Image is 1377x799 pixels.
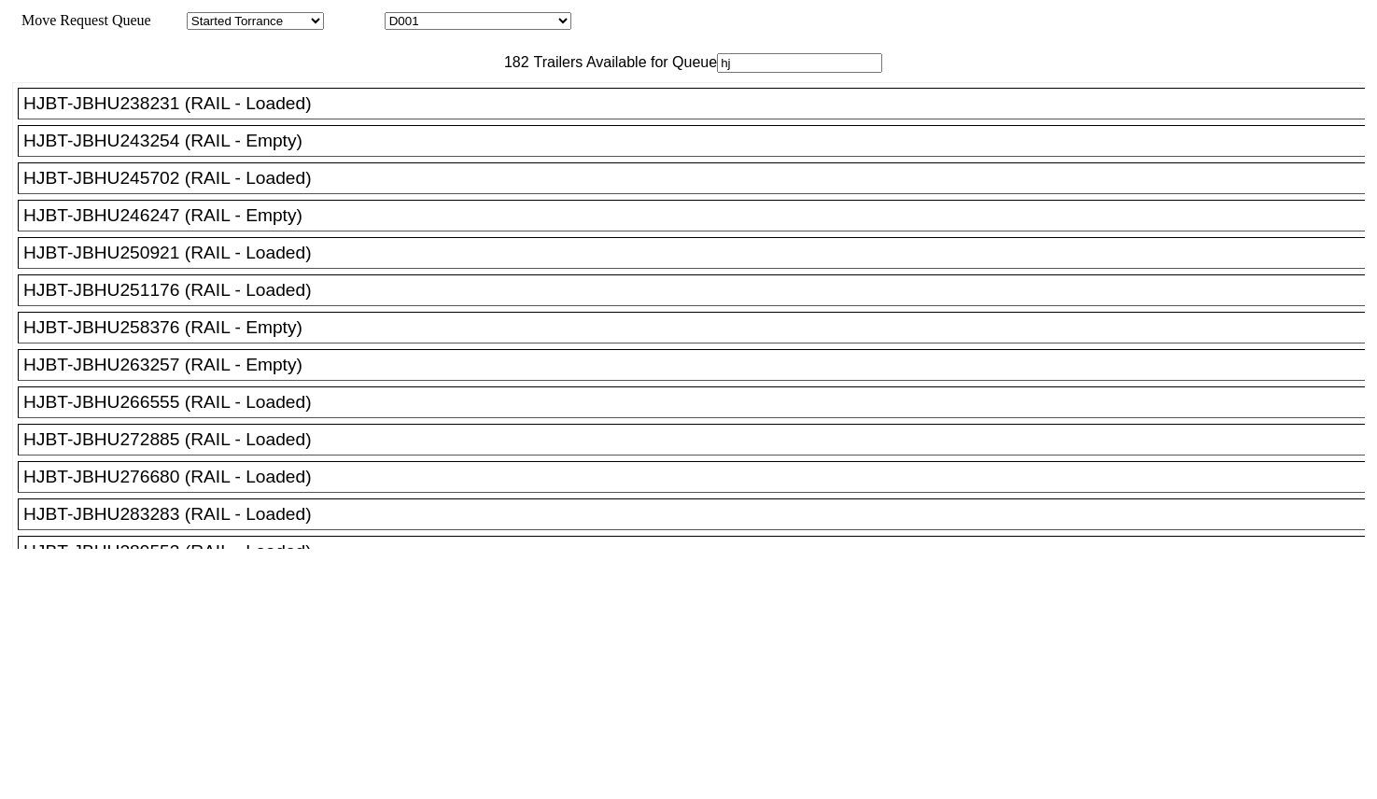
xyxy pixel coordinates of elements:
[23,541,1376,562] div: HJBT-JBHU289553 (RAIL - Loaded)
[154,12,183,28] span: Area
[717,53,882,73] input: Filter Available Trailers
[12,12,151,28] span: Move Request Queue
[23,429,1376,450] div: HJBT-JBHU272885 (RAIL - Loaded)
[328,12,381,28] span: Location
[23,168,1376,189] div: HJBT-JBHU245702 (RAIL - Loaded)
[23,280,1376,301] div: HJBT-JBHU251176 (RAIL - Loaded)
[529,54,718,70] span: Trailers Available for Queue
[495,54,529,70] span: 182
[23,317,1376,338] div: HJBT-JBHU258376 (RAIL - Empty)
[23,467,1376,487] div: HJBT-JBHU276680 (RAIL - Loaded)
[23,131,1376,151] div: HJBT-JBHU243254 (RAIL - Empty)
[23,355,1376,375] div: HJBT-JBHU263257 (RAIL - Empty)
[23,504,1376,525] div: HJBT-JBHU283283 (RAIL - Loaded)
[23,243,1376,263] div: HJBT-JBHU250921 (RAIL - Loaded)
[23,392,1376,413] div: HJBT-JBHU266555 (RAIL - Loaded)
[23,205,1376,226] div: HJBT-JBHU246247 (RAIL - Empty)
[23,93,1376,114] div: HJBT-JBHU238231 (RAIL - Loaded)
